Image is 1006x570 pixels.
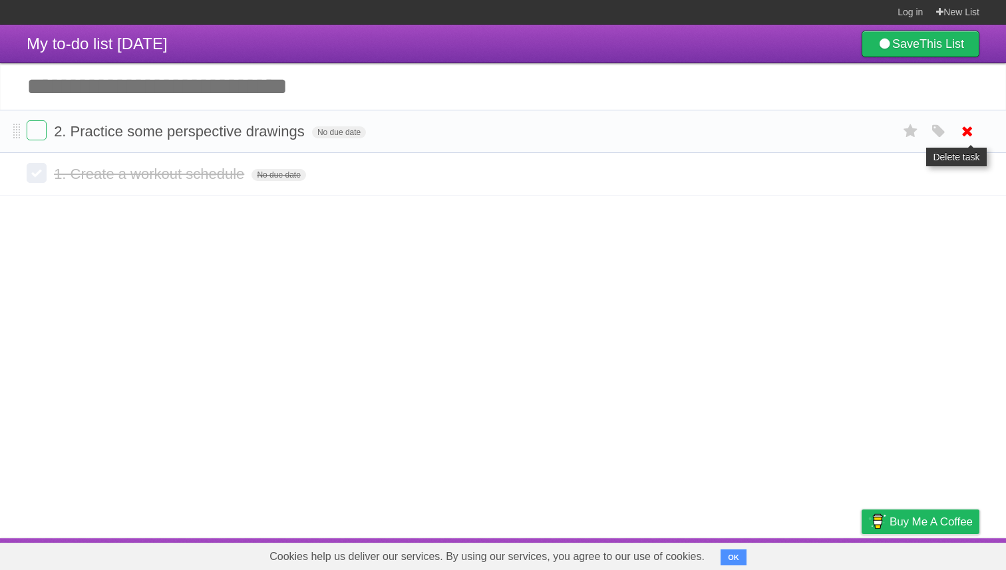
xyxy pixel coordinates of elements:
[896,541,979,567] a: Suggest a feature
[256,543,718,570] span: Cookies help us deliver our services. By using our services, you agree to our use of cookies.
[251,169,305,181] span: No due date
[799,541,828,567] a: Terms
[844,541,879,567] a: Privacy
[27,163,47,183] label: Done
[685,541,713,567] a: About
[862,31,979,57] a: SaveThis List
[54,166,248,182] span: 1. Create a workout schedule
[729,541,782,567] a: Developers
[721,549,747,565] button: OK
[862,509,979,534] a: Buy me a coffee
[27,120,47,140] label: Done
[890,510,973,533] span: Buy me a coffee
[54,123,308,140] span: 2. Practice some perspective drawings
[868,510,886,533] img: Buy me a coffee
[920,37,964,51] b: This List
[27,35,168,53] span: My to-do list [DATE]
[312,126,366,138] span: No due date
[898,120,923,142] label: Star task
